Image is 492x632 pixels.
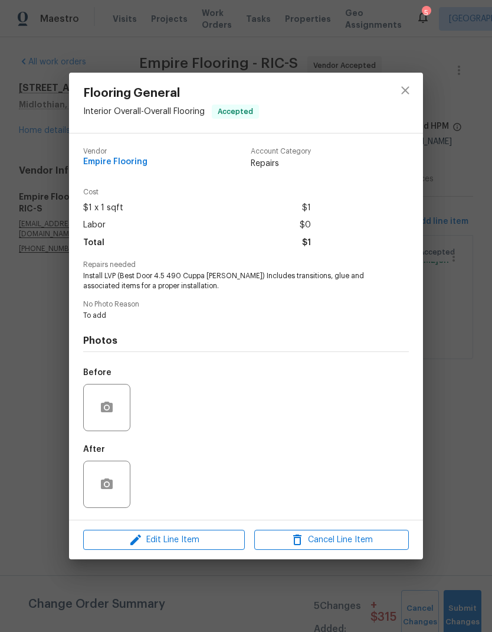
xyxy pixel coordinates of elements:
h4: Photos [83,335,409,347]
button: close [391,76,419,105]
div: 5 [422,7,430,19]
span: $1 x 1 sqft [83,200,123,217]
span: Install LVP (Best Door 4.5 490 Cuppa [PERSON_NAME]) Includes transitions, glue and associated ite... [83,271,376,291]
span: $0 [300,217,311,234]
span: Cost [83,188,311,196]
span: $1 [302,234,311,252]
span: Account Category [251,148,311,155]
span: Total [83,234,104,252]
span: No Photo Reason [83,301,409,308]
span: Edit Line Item [87,533,241,548]
span: Vendor [83,148,147,155]
span: Flooring General [83,87,259,100]
span: Cancel Line Item [258,533,405,548]
h5: Before [83,369,111,377]
span: Repairs needed [83,261,409,269]
span: Repairs [251,158,311,170]
span: Accepted [213,106,258,118]
span: Empire Flooring [83,158,147,167]
button: Edit Line Item [83,530,245,550]
h5: After [83,445,105,454]
button: Cancel Line Item [254,530,409,550]
span: $1 [302,200,311,217]
span: Interior Overall - Overall Flooring [83,107,205,116]
span: Labor [83,217,106,234]
span: To add [83,311,376,321]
